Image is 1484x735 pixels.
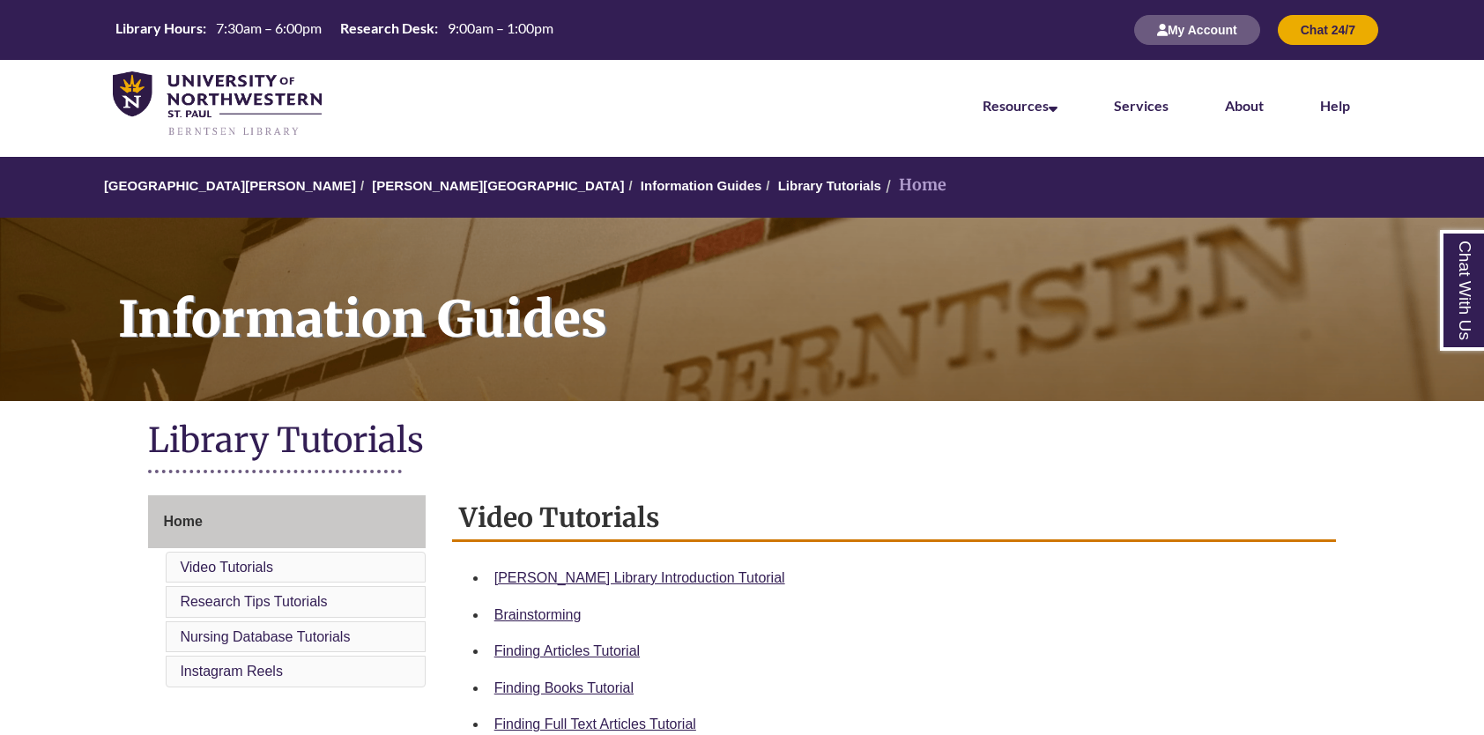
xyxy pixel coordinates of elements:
[1114,97,1169,114] a: Services
[494,643,640,658] a: Finding Articles Tutorial
[494,607,582,622] a: Brainstorming
[1134,15,1260,45] button: My Account
[148,495,425,548] a: Home
[494,680,634,695] a: Finding Books Tutorial
[1278,22,1378,37] a: Chat 24/7
[494,570,785,585] a: [PERSON_NAME] Library Introduction Tutorial
[113,71,322,137] img: UNWSP Library Logo
[148,419,1335,465] h1: Library Tutorials
[494,716,696,731] a: Finding Full Text Articles Tutorial
[180,594,327,609] a: Research Tips Tutorials
[108,19,209,38] th: Library Hours:
[1134,22,1260,37] a: My Account
[104,178,356,193] a: [GEOGRAPHIC_DATA][PERSON_NAME]
[180,560,273,575] a: Video Tutorials
[1225,97,1264,114] a: About
[1278,15,1378,45] button: Chat 24/7
[108,19,560,42] a: Hours Today
[778,178,881,193] a: Library Tutorials
[448,19,553,36] span: 9:00am – 1:00pm
[180,664,283,679] a: Instagram Reels
[108,19,560,41] table: Hours Today
[99,218,1484,378] h1: Information Guides
[180,629,350,644] a: Nursing Database Tutorials
[1320,97,1350,114] a: Help
[163,514,202,529] span: Home
[148,495,425,691] div: Guide Page Menu
[333,19,441,38] th: Research Desk:
[983,97,1057,114] a: Resources
[641,178,762,193] a: Information Guides
[216,19,322,36] span: 7:30am – 6:00pm
[372,178,624,193] a: [PERSON_NAME][GEOGRAPHIC_DATA]
[881,173,946,198] li: Home
[452,495,1336,542] h2: Video Tutorials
